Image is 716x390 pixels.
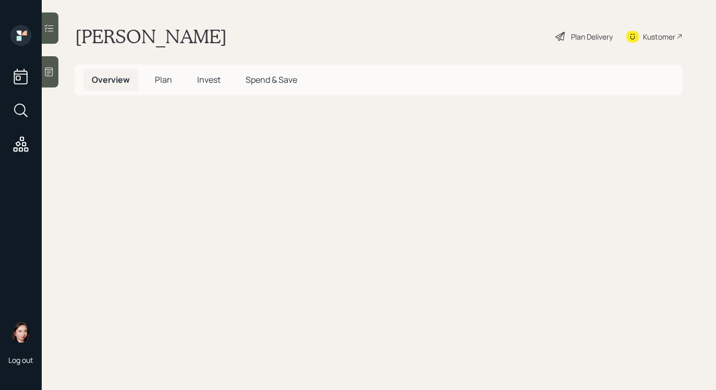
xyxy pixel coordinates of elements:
div: Kustomer [643,31,675,42]
span: Plan [155,74,172,85]
img: aleksandra-headshot.png [10,322,31,343]
span: Invest [197,74,221,85]
span: Overview [92,74,130,85]
div: Plan Delivery [571,31,613,42]
span: Spend & Save [246,74,297,85]
div: Log out [8,355,33,365]
h1: [PERSON_NAME] [75,25,227,48]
